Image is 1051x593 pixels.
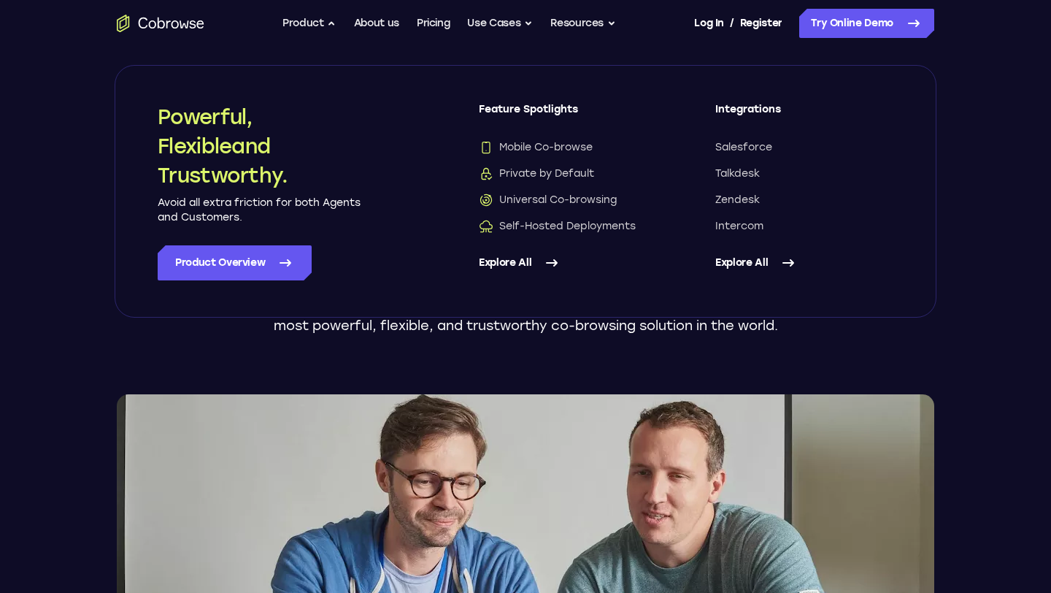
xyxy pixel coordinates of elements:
span: Integrations [715,102,893,129]
a: Intercom [715,219,893,234]
button: Product [282,9,336,38]
a: Salesforce [715,140,893,155]
a: Explore All [479,245,657,280]
span: Universal Co-browsing [479,193,617,207]
a: Register [740,9,782,38]
span: Self-Hosted Deployments [479,219,636,234]
span: Salesforce [715,140,772,155]
a: About us [354,9,399,38]
a: Go to the home page [117,15,204,32]
span: / [730,15,734,32]
a: Universal Co-browsingUniversal Co-browsing [479,193,657,207]
span: Intercom [715,219,763,234]
a: Explore All [715,245,893,280]
p: Avoid all extra friction for both Agents and Customers. [158,196,362,225]
button: Use Cases [467,9,533,38]
a: Log In [694,9,723,38]
span: Feature Spotlights [479,102,657,129]
a: Zendesk [715,193,893,207]
a: Pricing [417,9,450,38]
img: Mobile Co-browse [479,140,493,155]
a: Self-Hosted DeploymentsSelf-Hosted Deployments [479,219,657,234]
a: Mobile Co-browseMobile Co-browse [479,140,657,155]
img: Self-Hosted Deployments [479,219,493,234]
button: Resources [550,9,616,38]
span: Zendesk [715,193,760,207]
a: Private by DefaultPrivate by Default [479,167,657,181]
img: Universal Co-browsing [479,193,493,207]
a: Try Online Demo [799,9,934,38]
span: Talkdesk [715,167,760,181]
a: Talkdesk [715,167,893,181]
h2: Powerful, Flexible and Trustworthy. [158,102,362,190]
span: Private by Default [479,167,594,181]
a: Product Overview [158,245,312,280]
img: Private by Default [479,167,493,181]
span: Mobile Co-browse [479,140,593,155]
